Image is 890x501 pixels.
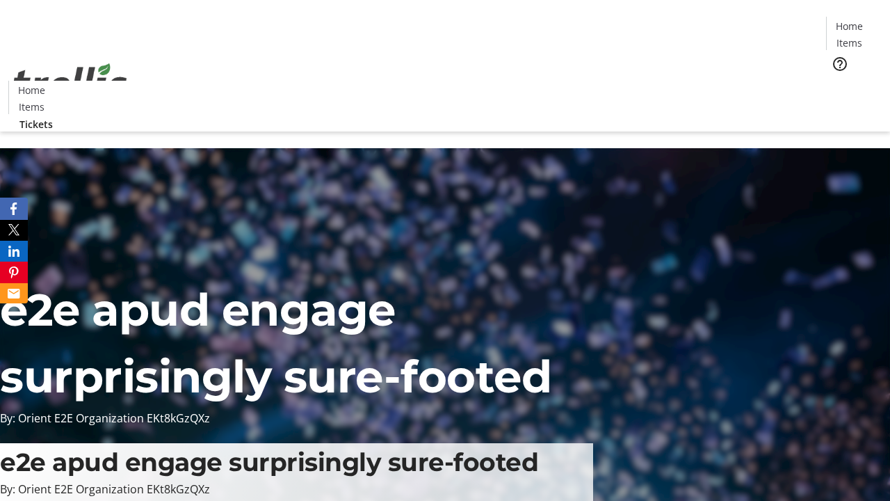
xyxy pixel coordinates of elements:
[18,83,45,97] span: Home
[826,50,854,78] button: Help
[19,100,44,114] span: Items
[837,81,871,95] span: Tickets
[9,83,54,97] a: Home
[827,19,871,33] a: Home
[836,19,863,33] span: Home
[836,35,862,50] span: Items
[8,48,132,118] img: Orient E2E Organization EKt8kGzQXz's Logo
[8,117,64,132] a: Tickets
[19,117,53,132] span: Tickets
[827,35,871,50] a: Items
[9,100,54,114] a: Items
[826,81,882,95] a: Tickets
